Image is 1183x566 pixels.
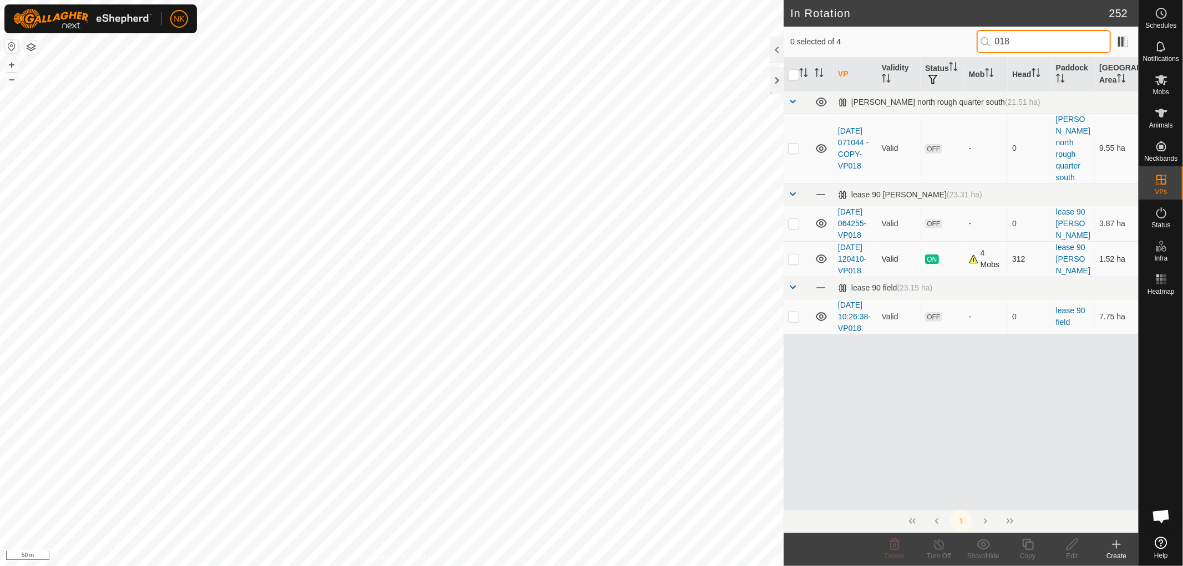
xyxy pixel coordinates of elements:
[877,299,921,334] td: Valid
[947,190,982,199] span: (23.31 ha)
[1155,188,1167,195] span: VPs
[5,58,18,72] button: +
[1052,58,1095,91] th: Paddock
[799,70,808,79] p-sorticon: Activate to sort
[1056,306,1085,327] a: lease 90 field
[925,219,942,228] span: OFF
[897,283,933,292] span: (23.15 ha)
[1056,115,1090,182] a: [PERSON_NAME] north rough quarter south
[925,254,938,264] span: ON
[838,243,866,275] a: [DATE] 120410-VP018
[838,98,1040,107] div: [PERSON_NAME] north rough quarter south
[5,40,18,53] button: Reset Map
[1056,207,1090,239] a: lease 90 [PERSON_NAME]
[348,552,390,562] a: Privacy Policy
[921,58,964,91] th: Status
[1139,532,1183,563] a: Help
[1050,551,1094,561] div: Edit
[1005,98,1040,106] span: (21.51 ha)
[877,241,921,277] td: Valid
[403,552,435,562] a: Contact Us
[815,70,824,79] p-sorticon: Activate to sort
[838,190,982,200] div: lease 90 [PERSON_NAME]
[790,36,977,48] span: 0 selected of 4
[1008,113,1052,183] td: 0
[977,30,1111,53] input: Search (S)
[1095,206,1139,241] td: 3.87 ha
[838,300,871,333] a: [DATE] 10:26:38-VP018
[790,7,1109,20] h2: In Rotation
[961,551,1006,561] div: Show/Hide
[5,73,18,86] button: –
[877,206,921,241] td: Valid
[838,126,869,170] a: [DATE] 071044 - COPY-VP018
[1154,552,1168,559] span: Help
[877,58,921,91] th: Validity
[1094,551,1139,561] div: Create
[1151,222,1170,228] span: Status
[969,247,1004,271] div: 4 Mobs
[925,144,942,154] span: OFF
[1117,75,1126,84] p-sorticon: Activate to sort
[1143,55,1179,62] span: Notifications
[925,312,942,322] span: OFF
[917,551,961,561] div: Turn Off
[174,13,184,25] span: NK
[969,142,1004,154] div: -
[877,113,921,183] td: Valid
[1008,206,1052,241] td: 0
[1008,241,1052,277] td: 312
[1008,299,1052,334] td: 0
[24,40,38,54] button: Map Layers
[1008,58,1052,91] th: Head
[1095,241,1139,277] td: 1.52 ha
[1095,113,1139,183] td: 9.55 ha
[13,9,152,29] img: Gallagher Logo
[949,64,958,73] p-sorticon: Activate to sort
[1154,255,1167,262] span: Infra
[985,70,994,79] p-sorticon: Activate to sort
[1095,58,1139,91] th: [GEOGRAPHIC_DATA] Area
[1145,22,1176,29] span: Schedules
[1056,243,1090,275] a: lease 90 [PERSON_NAME]
[1095,299,1139,334] td: 7.75 ha
[1145,499,1178,533] div: Open chat
[969,311,1004,323] div: -
[885,552,905,560] span: Delete
[1006,551,1050,561] div: Copy
[969,218,1004,230] div: -
[1032,70,1040,79] p-sorticon: Activate to sort
[834,58,877,91] th: VP
[964,58,1008,91] th: Mob
[1153,89,1169,95] span: Mobs
[838,283,932,293] div: lease 90 field
[1109,5,1128,22] span: 252
[882,75,891,84] p-sorticon: Activate to sort
[1149,122,1173,129] span: Animals
[1144,155,1177,162] span: Neckbands
[1148,288,1175,295] span: Heatmap
[950,510,972,532] button: 1
[1056,75,1065,84] p-sorticon: Activate to sort
[838,207,866,239] a: [DATE] 064255-VP018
